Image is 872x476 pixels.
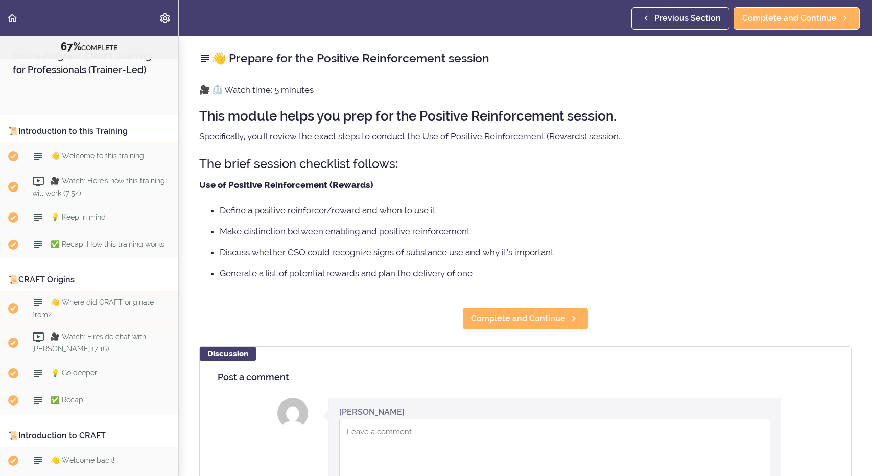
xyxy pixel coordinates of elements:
div: [PERSON_NAME] [339,406,405,418]
p: Specifically, you'll review the exact steps to conduct the Use of Positive Reinforcement (Rewards... [199,129,852,144]
strong: Use of Positive Reinforcement (Rewards) [199,180,373,190]
h2: This module helps you prep for the Positive Reinforcement session. [199,109,852,124]
span: Complete and Continue [742,12,837,25]
svg: Back to course curriculum [6,12,18,25]
h2: 👋 Prepare for the Positive Reinforcement session [199,50,852,67]
a: Complete and Continue [462,307,588,330]
span: 💡 Go deeper [51,369,97,377]
h4: Post a comment [218,372,833,383]
span: ✅ Recap [51,396,83,404]
span: 67% [61,40,81,53]
span: 👋 Welcome back! [51,456,114,464]
li: Discuss whether CSO could recognize signs of substance use and why it’s important [220,246,852,259]
a: Complete and Continue [734,7,860,30]
img: Jody [277,398,308,429]
span: 👋 Welcome to this training! [51,152,146,160]
span: ✅ Recap: How this training works [51,240,164,248]
span: 👋 Where did CRAFT originate from? [32,298,154,318]
li: Make distinction between enabling and positive reinforcement [220,225,852,238]
li: Generate a list of potential rewards and plan the delivery of one [220,267,852,280]
div: COMPLETE [13,40,166,54]
a: Previous Section [631,7,729,30]
span: Complete and Continue [471,313,565,325]
span: 🎥 Watch: Here's how this training will work (7:54) [32,177,165,197]
span: 🎥 Watch: Fireside chat with [PERSON_NAME] (7:16) [32,332,146,352]
li: Define a positive reinforcer/reward and when to use it [220,204,852,217]
span: 💡 Keep in mind [51,213,106,221]
span: Previous Section [654,12,721,25]
svg: Settings Menu [159,12,171,25]
p: 🎥 ⏲️ Watch time: 5 minutes [199,82,852,98]
div: Discussion [200,347,256,361]
h3: The brief session checklist follows: [199,155,852,172]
